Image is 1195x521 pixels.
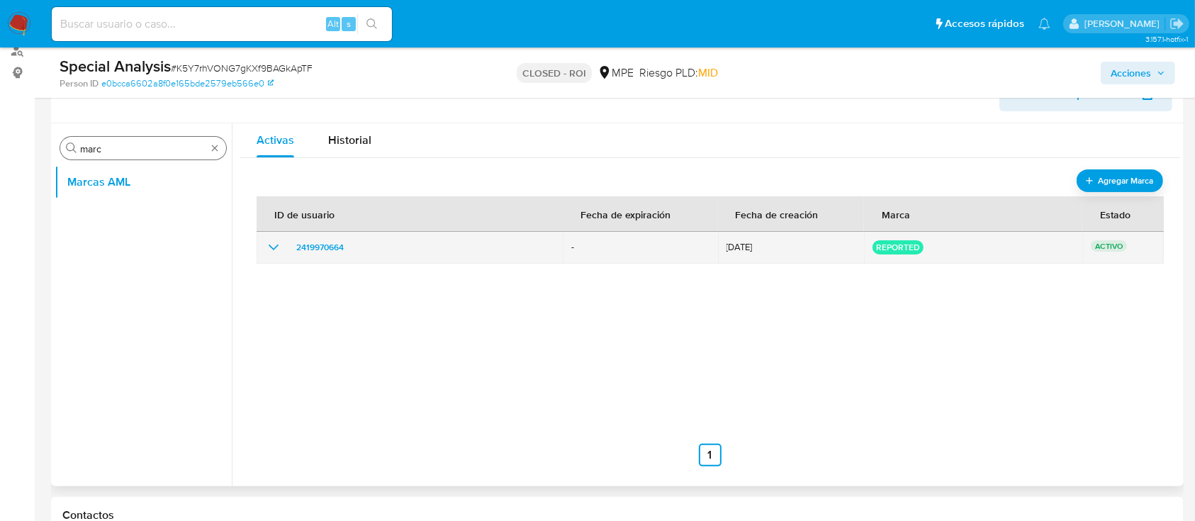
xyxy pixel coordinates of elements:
[66,142,77,154] button: Buscar
[1111,62,1151,84] span: Acciones
[60,55,171,77] b: Special Analysis
[1169,16,1184,31] a: Salir
[209,142,220,154] button: Borrar
[347,17,351,30] span: s
[62,87,181,101] h1: Información de Usuario
[597,65,634,81] div: MPE
[327,17,339,30] span: Alt
[1038,18,1050,30] a: Notificaciones
[60,77,99,90] b: Person ID
[1145,33,1188,45] span: 3.157.1-hotfix-1
[55,165,232,199] button: Marcas AML
[1101,62,1175,84] button: Acciones
[1084,17,1165,30] p: camila.tresguerres@mercadolibre.com
[52,15,392,33] input: Buscar usuario o caso...
[357,14,386,34] button: search-icon
[639,65,718,81] span: Riesgo PLD:
[698,65,718,81] span: MID
[945,16,1024,31] span: Accesos rápidos
[517,63,592,83] p: CLOSED - ROI
[101,77,274,90] a: e0bcca6602a8f0e165bde2579eb566e0
[80,142,206,155] input: Buscar
[171,61,313,75] span: # K5Y7rhVONG7gKXf9BAGkApTF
